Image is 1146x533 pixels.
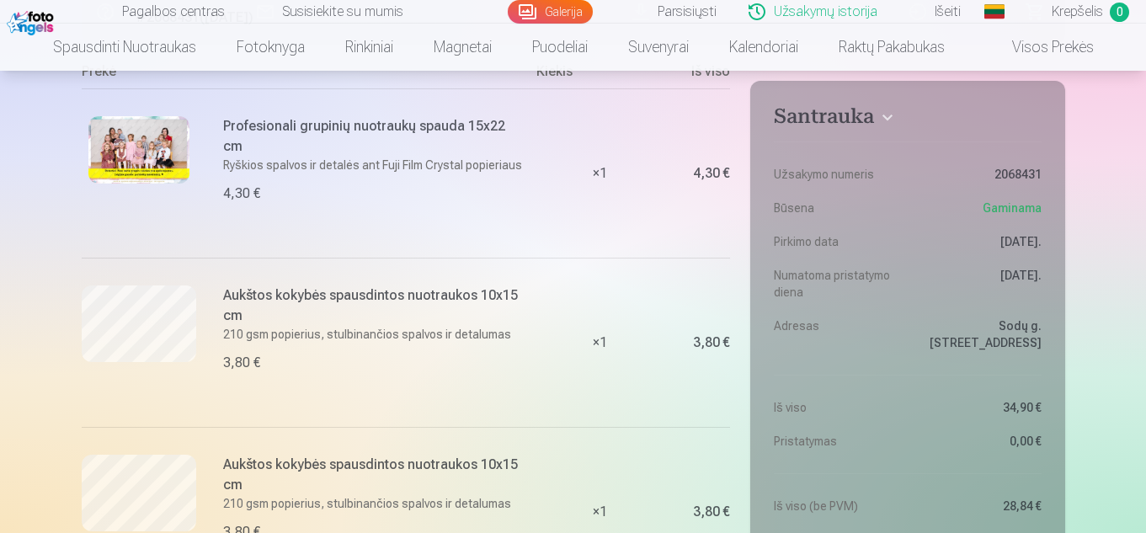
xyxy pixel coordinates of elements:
div: 3,80 € [693,338,730,348]
span: Krepšelis [1052,2,1103,22]
dd: 34,90 € [916,399,1042,416]
h6: Aukštos kokybės spausdintos nuotraukos 10x15 cm [223,455,527,495]
div: Kiekis [536,61,663,88]
dt: Užsakymo numeris [774,166,899,183]
img: /fa2 [7,7,58,35]
p: 210 gsm popierius, stulbinančios spalvos ir detalumas [223,326,527,343]
div: Iš viso [663,61,730,88]
div: 4,30 € [223,184,260,204]
dd: 0,00 € [916,433,1042,450]
dd: Sodų g. [STREET_ADDRESS] [916,317,1042,351]
a: Rinkiniai [325,24,413,71]
dt: Numatoma pristatymo diena [774,267,899,301]
dt: Būsena [774,200,899,216]
div: 3,80 € [693,507,730,517]
a: Kalendoriai [709,24,818,71]
a: Suvenyrai [608,24,709,71]
dt: Pristatymas [774,433,899,450]
div: × 1 [536,88,663,258]
h6: Aukštos kokybės spausdintos nuotraukos 10x15 cm [223,285,527,326]
a: Magnetai [413,24,512,71]
a: Puodeliai [512,24,608,71]
button: Santrauka [774,104,1041,135]
dt: Iš viso (be PVM) [774,498,899,514]
div: × 1 [536,258,663,427]
h6: Profesionali grupinių nuotraukų spauda 15x22 cm [223,116,527,157]
a: Raktų pakabukas [818,24,965,71]
dd: 28,84 € [916,498,1042,514]
div: 3,80 € [223,353,260,373]
div: 4,30 € [693,168,730,179]
dd: [DATE]. [916,267,1042,301]
dd: 2068431 [916,166,1042,183]
p: Ryškios spalvos ir detalės ant Fuji Film Crystal popieriaus [223,157,527,173]
span: 0 [1110,3,1129,22]
a: Fotoknyga [216,24,325,71]
dt: Adresas [774,317,899,351]
p: 210 gsm popierius, stulbinančios spalvos ir detalumas [223,495,527,512]
dt: Pirkimo data [774,233,899,250]
dd: [DATE]. [916,233,1042,250]
a: Spausdinti nuotraukas [33,24,216,71]
dt: Iš viso [774,399,899,416]
div: Prekė [82,61,537,88]
span: Gaminama [983,200,1042,216]
a: Visos prekės [965,24,1114,71]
